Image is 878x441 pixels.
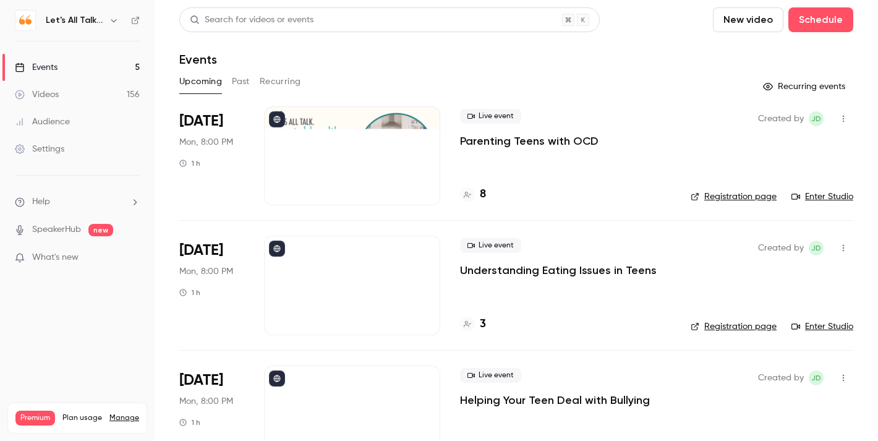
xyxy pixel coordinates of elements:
span: Plan usage [62,413,102,423]
button: Past [232,72,250,92]
div: 1 h [179,288,200,298]
span: Jenni Dunn [809,111,824,126]
h4: 3 [480,316,486,333]
span: JD [811,111,821,126]
h1: Events [179,52,217,67]
span: Live event [460,238,521,253]
a: Registration page [691,320,777,333]
a: Helping Your Teen Deal with Bullying [460,393,650,408]
div: Events [15,61,58,74]
li: help-dropdown-opener [15,195,140,208]
iframe: Noticeable Trigger [125,252,140,263]
a: SpeakerHub [32,223,81,236]
span: [DATE] [179,111,223,131]
img: Let's All Talk Mental Health [15,11,35,30]
span: [DATE] [179,241,223,260]
span: JD [811,241,821,255]
span: Jenni Dunn [809,370,824,385]
button: New video [713,7,783,32]
span: Created by [758,241,804,255]
button: Schedule [788,7,853,32]
span: Mon, 8:00 PM [179,395,233,408]
span: [DATE] [179,370,223,390]
div: 1 h [179,158,200,168]
a: Enter Studio [791,191,853,203]
div: 1 h [179,417,200,427]
span: JD [811,370,821,385]
h4: 8 [480,186,486,203]
span: Help [32,195,50,208]
a: 8 [460,186,486,203]
div: Oct 13 Mon, 8:00 PM (Europe/London) [179,106,244,205]
span: Premium [15,411,55,426]
div: Nov 3 Mon, 8:00 PM (Europe/London) [179,236,244,335]
span: Live event [460,109,521,124]
span: Mon, 8:00 PM [179,265,233,278]
span: Live event [460,368,521,383]
button: Recurring [260,72,301,92]
span: What's new [32,251,79,264]
span: Jenni Dunn [809,241,824,255]
button: Upcoming [179,72,222,92]
h6: Let's All Talk Mental Health [46,14,104,27]
a: 3 [460,316,486,333]
div: Search for videos or events [190,14,313,27]
a: Registration page [691,191,777,203]
a: Parenting Teens with OCD [460,134,599,148]
span: Created by [758,370,804,385]
button: Recurring events [757,77,853,96]
div: Settings [15,143,64,155]
div: Videos [15,88,59,101]
a: Understanding Eating Issues in Teens [460,263,657,278]
span: Created by [758,111,804,126]
span: new [88,224,113,236]
a: Enter Studio [791,320,853,333]
span: Mon, 8:00 PM [179,136,233,148]
a: Manage [109,413,139,423]
div: Audience [15,116,70,128]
